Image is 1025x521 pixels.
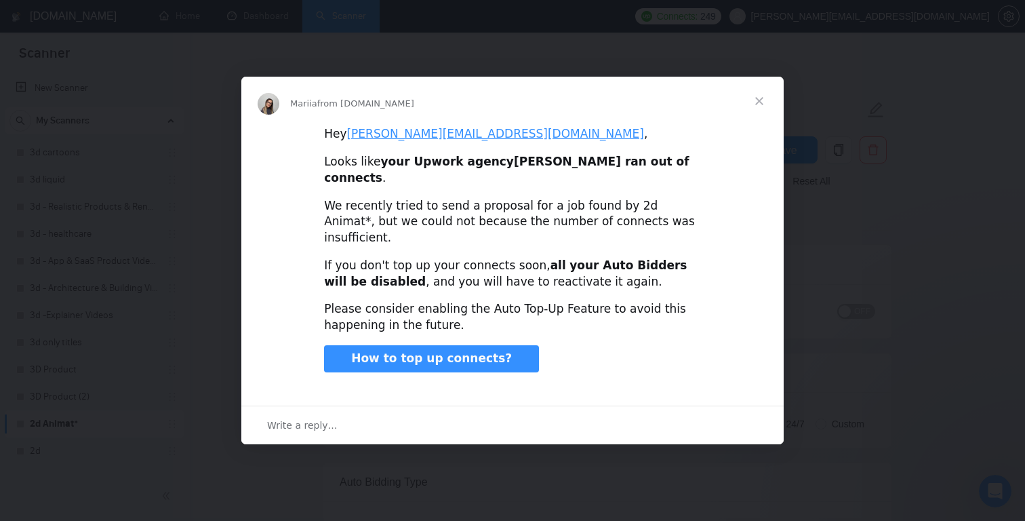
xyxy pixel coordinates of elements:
[324,126,701,142] div: Hey ,
[317,98,414,109] span: from [DOMAIN_NAME]
[380,155,514,168] b: your Upwork agency
[735,77,784,126] span: Close
[550,258,566,272] b: all
[324,198,701,246] div: We recently tried to send a proposal for a job found by 2d Animat*, but we could not because the ...
[346,127,643,140] a: [PERSON_NAME][EMAIL_ADDRESS][DOMAIN_NAME]
[290,98,317,109] span: Mariia
[324,155,689,185] b: [PERSON_NAME] ran out of connects
[324,301,701,334] div: Please consider enabling the Auto Top-Up Feature to avoid this happening in the future.
[241,406,784,444] div: Open conversation and reply
[324,154,701,187] div: Looks like .
[324,345,539,372] a: How to top up connects?
[324,258,701,290] div: If you don't top up your connects soon, , and you will have to reactivate it again.
[324,258,687,288] b: your Auto Bidders will be disabled
[351,351,512,365] span: How to top up connects?
[267,417,338,434] span: Write a reply…
[258,93,279,115] img: Profile image for Mariia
